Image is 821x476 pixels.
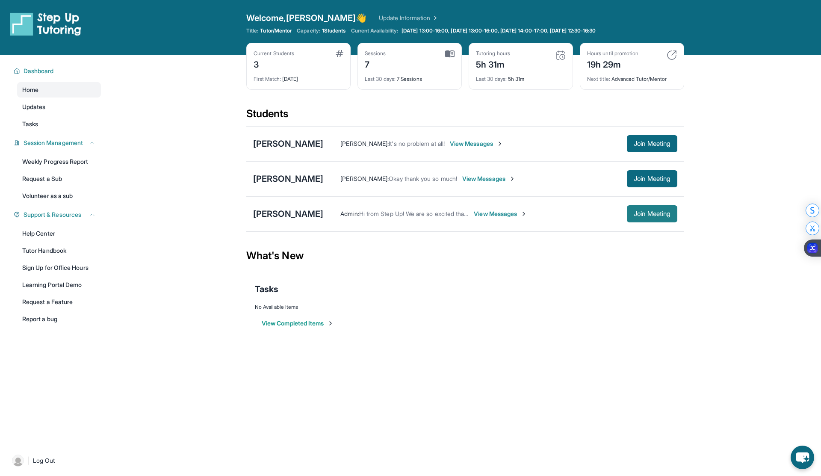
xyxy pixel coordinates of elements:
div: Current Students [254,50,294,57]
button: Session Management [20,139,96,147]
img: card [336,50,343,57]
span: Support & Resources [24,210,81,219]
div: 5h 31m [476,71,566,83]
span: Dashboard [24,67,54,75]
img: Chevron-Right [509,175,516,182]
span: Current Availability: [351,27,398,34]
span: Tasks [255,283,278,295]
span: Session Management [24,139,83,147]
div: No Available Items [255,304,676,310]
span: View Messages [462,174,516,183]
a: Update Information [379,14,439,22]
a: Weekly Progress Report [17,154,101,169]
button: Join Meeting [627,205,677,222]
span: Okay thank you so much! [389,175,457,182]
span: Last 30 days : [476,76,507,82]
span: Tasks [22,120,38,128]
span: | [27,455,30,466]
span: [PERSON_NAME] : [340,140,389,147]
span: [DATE] 13:00-16:00, [DATE] 13:00-16:00, [DATE] 14:00-17:00, [DATE] 12:30-16:30 [402,27,596,34]
button: chat-button [791,446,814,469]
div: 3 [254,57,294,71]
div: [PERSON_NAME] [253,208,323,220]
a: Volunteer as a sub [17,188,101,204]
span: First Match : [254,76,281,82]
a: Report a bug [17,311,101,327]
div: Tutoring hours [476,50,510,57]
span: Admin : [340,210,359,217]
div: [PERSON_NAME] [253,173,323,185]
span: Log Out [33,456,55,465]
span: Last 30 days : [365,76,396,82]
a: Request a Sub [17,171,101,186]
div: Students [246,107,684,126]
button: Join Meeting [627,170,677,187]
div: Sessions [365,50,386,57]
a: Updates [17,99,101,115]
span: Tutor/Mentor [260,27,292,34]
div: 7 Sessions [365,71,455,83]
img: card [445,50,455,58]
a: Learning Portal Demo [17,277,101,293]
a: [DATE] 13:00-16:00, [DATE] 13:00-16:00, [DATE] 14:00-17:00, [DATE] 12:30-16:30 [400,27,597,34]
span: Updates [22,103,46,111]
span: Capacity: [297,27,320,34]
img: Chevron Right [430,14,439,22]
span: View Messages [474,210,527,218]
a: Sign Up for Office Hours [17,260,101,275]
a: Tasks [17,116,101,132]
a: Help Center [17,226,101,241]
div: Hours until promotion [587,50,638,57]
span: Join Meeting [634,141,670,146]
button: Join Meeting [627,135,677,152]
img: card [555,50,566,60]
span: Join Meeting [634,176,670,181]
a: Tutor Handbook [17,243,101,258]
span: Home [22,86,38,94]
span: Next title : [587,76,610,82]
span: 1 Students [322,27,346,34]
span: Title: [246,27,258,34]
img: user-img [12,455,24,467]
span: It's no problem at all! [389,140,445,147]
div: [DATE] [254,71,343,83]
span: Welcome, [PERSON_NAME] 👋 [246,12,367,24]
span: View Messages [450,139,503,148]
img: logo [10,12,81,36]
div: [PERSON_NAME] [253,138,323,150]
span: Join Meeting [634,211,670,216]
a: Request a Feature [17,294,101,310]
img: Chevron-Right [520,210,527,217]
a: Home [17,82,101,98]
button: Support & Resources [20,210,96,219]
a: |Log Out [9,451,101,470]
div: Advanced Tutor/Mentor [587,71,677,83]
div: 5h 31m [476,57,510,71]
button: Dashboard [20,67,96,75]
img: card [667,50,677,60]
div: What's New [246,237,684,275]
div: 19h 29m [587,57,638,71]
span: [PERSON_NAME] : [340,175,389,182]
button: View Completed Items [262,319,334,328]
div: 7 [365,57,386,71]
img: Chevron-Right [496,140,503,147]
